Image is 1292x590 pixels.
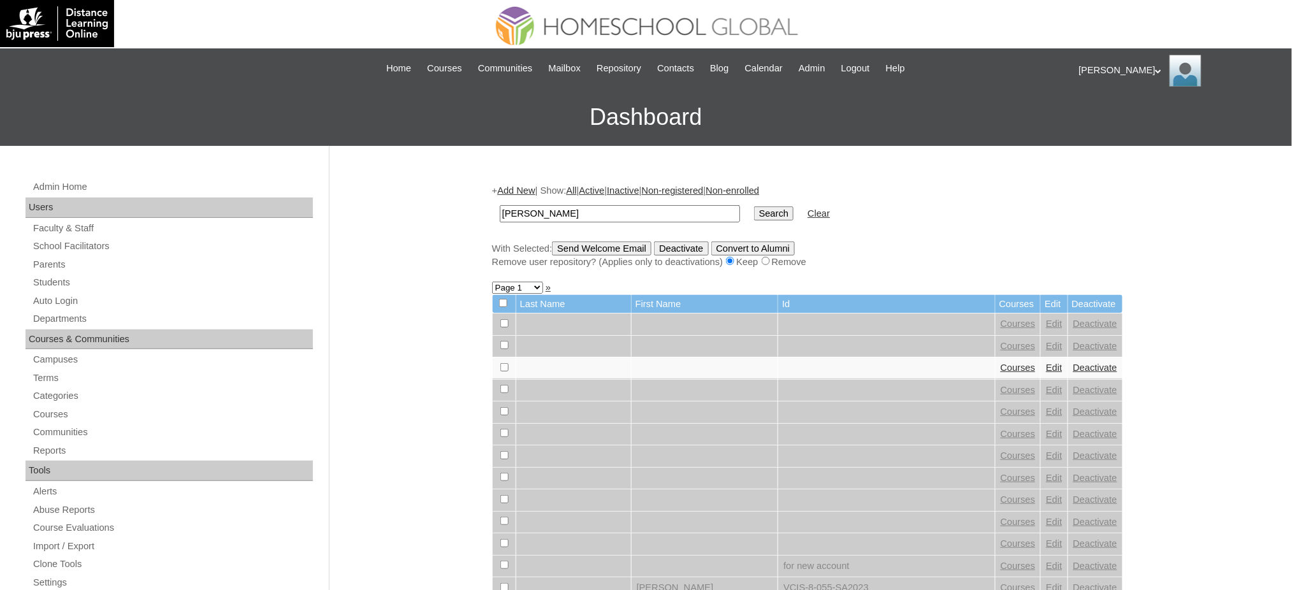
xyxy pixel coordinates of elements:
input: Search [500,205,740,222]
a: Deactivate [1073,450,1117,461]
a: Admin [792,61,832,76]
a: Courses [1001,473,1036,483]
a: Repository [590,61,648,76]
a: Edit [1046,561,1062,571]
a: Parents [32,257,313,273]
span: Help [886,61,905,76]
a: Add New [497,185,535,196]
a: All [567,185,577,196]
div: [PERSON_NAME] [1079,55,1280,87]
a: Admin Home [32,179,313,195]
a: Courses [1001,319,1036,329]
a: Inactive [607,185,639,196]
span: Courses [427,61,462,76]
div: + | Show: | | | | [492,184,1123,268]
a: Edit [1046,538,1062,549]
span: Logout [841,61,870,76]
a: Departments [32,311,313,327]
a: Communities [472,61,539,76]
a: Deactivate [1073,363,1117,373]
a: Courses [1001,561,1036,571]
a: Deactivate [1073,407,1117,417]
a: Deactivate [1073,538,1117,549]
img: logo-white.png [6,6,108,41]
a: Deactivate [1073,319,1117,329]
a: Deactivate [1073,494,1117,505]
a: Deactivate [1073,473,1117,483]
span: Repository [597,61,641,76]
a: Clear [808,208,830,219]
div: Courses & Communities [25,329,313,350]
a: Deactivate [1073,561,1117,571]
td: Courses [996,295,1041,313]
a: Communities [32,424,313,440]
a: Courses [32,407,313,422]
span: Blog [710,61,729,76]
a: Deactivate [1073,429,1117,439]
a: Edit [1046,385,1062,395]
a: Clone Tools [32,556,313,572]
a: Faculty & Staff [32,220,313,236]
a: Courses [1001,450,1036,461]
td: Deactivate [1068,295,1122,313]
a: Edit [1046,341,1062,351]
div: With Selected: [492,241,1123,269]
a: Home [380,61,417,76]
a: Edit [1046,429,1062,439]
a: Students [32,275,313,291]
a: Edit [1046,517,1062,527]
a: Auto Login [32,293,313,309]
a: Calendar [739,61,789,76]
input: Deactivate [654,241,708,255]
span: Contacts [657,61,694,76]
a: Edit [1046,363,1062,373]
span: Admin [799,61,825,76]
a: Edit [1046,407,1062,417]
a: Courses [1001,341,1036,351]
a: Blog [704,61,735,76]
input: Search [754,206,794,220]
input: Convert to Alumni [711,241,795,255]
div: Remove user repository? (Applies only to deactivations) Keep Remove [492,255,1123,269]
a: Courses [1001,494,1036,505]
a: Deactivate [1073,341,1117,351]
a: Edit [1046,450,1062,461]
a: Terms [32,370,313,386]
a: Course Evaluations [32,520,313,536]
a: Edit [1046,473,1062,483]
span: Home [386,61,411,76]
a: Reports [32,443,313,459]
a: Deactivate [1073,385,1117,395]
h3: Dashboard [6,89,1286,146]
a: Mailbox [542,61,588,76]
a: Campuses [32,352,313,368]
div: Tools [25,461,313,481]
span: Communities [478,61,533,76]
a: Categories [32,388,313,404]
a: Non-registered [642,185,704,196]
td: First Name [632,295,778,313]
a: Logout [835,61,876,76]
a: Deactivate [1073,517,1117,527]
a: » [546,282,551,292]
span: Mailbox [549,61,581,76]
a: Import / Export [32,538,313,554]
a: Active [579,185,605,196]
a: Courses [1001,385,1036,395]
a: Help [880,61,911,76]
td: Last Name [516,295,631,313]
a: Courses [1001,363,1036,373]
a: Courses [421,61,468,76]
img: Ariane Ebuen [1170,55,1201,87]
td: Id [778,295,994,313]
a: Edit [1046,319,1062,329]
a: Courses [1001,429,1036,439]
a: Courses [1001,538,1036,549]
div: Users [25,198,313,218]
input: Send Welcome Email [552,241,651,255]
a: Alerts [32,484,313,500]
a: Courses [1001,517,1036,527]
a: Contacts [651,61,700,76]
a: Edit [1046,494,1062,505]
a: School Facilitators [32,238,313,254]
